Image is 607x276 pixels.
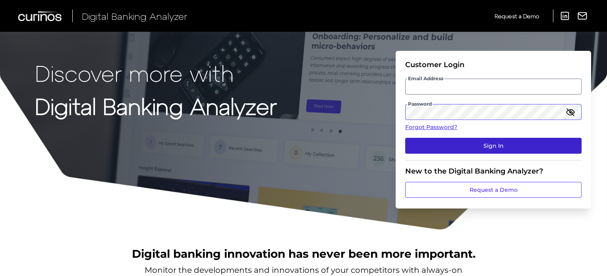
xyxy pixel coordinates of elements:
[407,101,433,107] span: Password
[35,93,277,119] strong: Digital Banking Analyzer
[82,10,188,22] span: Digital Banking Analyzer
[18,11,63,21] img: Curinos
[405,182,582,198] a: Request a Demo
[405,167,582,176] div: New to the Digital Banking Analyzer?
[132,246,476,261] h2: Digital banking innovation has never been more important.
[405,60,582,69] div: Customer Login
[405,138,582,154] button: Sign In
[405,123,582,131] a: Forgot Password?
[407,75,444,82] span: Email Address
[495,10,539,23] a: Request a Demo
[495,13,539,19] span: Request a Demo
[35,60,277,85] p: Discover more with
